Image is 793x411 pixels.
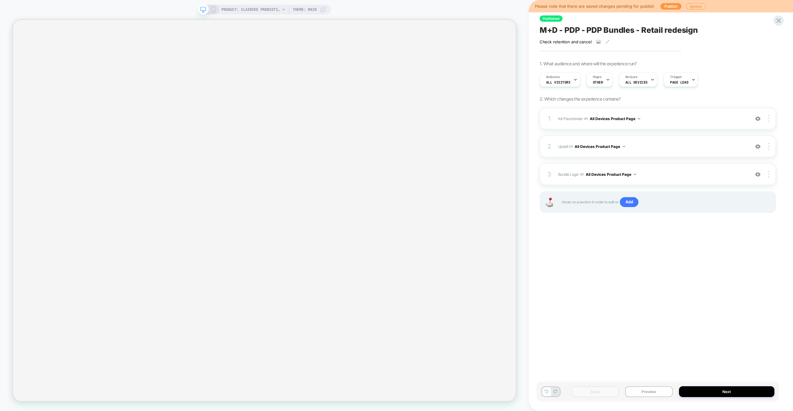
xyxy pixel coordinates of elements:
[768,115,769,122] img: close
[625,386,673,397] button: Preview
[686,3,706,10] button: Ignore
[584,115,588,122] span: on
[679,386,774,397] button: Next
[638,118,640,119] img: down arrow
[558,116,583,121] span: Init Placeholder
[575,143,625,150] button: All Devices Product Page
[540,15,563,22] span: Published
[540,39,592,44] span: Check retention and cancel
[593,80,603,84] span: OTHER
[558,172,579,176] span: Bundle Logic
[620,197,639,207] span: Add
[625,80,648,84] span: ALL DEVICES
[625,75,637,79] span: Devices
[660,3,681,10] button: Publish
[546,113,553,124] div: 1
[634,174,636,175] img: down arrow
[221,5,280,15] span: PRODUCT: Clairvee Probiotic [capsule]
[540,96,620,102] span: 2. Which changes the experience contains?
[562,197,769,207] span: Hover on a section in order to edit or
[670,80,688,84] span: Page Load
[623,146,625,147] img: down arrow
[571,386,619,397] button: Save
[569,143,573,150] span: on
[546,80,571,84] span: All Visitors
[768,143,769,150] img: close
[586,171,636,178] button: All Devices Product Page
[755,172,760,177] img: crossed eye
[755,116,760,121] img: crossed eye
[558,144,568,149] span: Upsell
[546,75,560,79] span: Audience
[768,171,769,178] img: close
[540,61,637,66] span: 1. What audience and where will the experience run?
[546,169,553,180] div: 3
[546,141,553,152] div: 2
[580,171,584,178] span: on
[593,75,602,79] span: Pages
[590,115,640,123] button: All Devices Product Page
[755,144,760,149] img: crossed eye
[540,25,698,35] span: M+D - PDP - PDP Bundles - Retail redesign
[670,75,682,79] span: Trigger
[293,5,317,15] span: Theme: MAIN
[543,197,556,207] img: Joystick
